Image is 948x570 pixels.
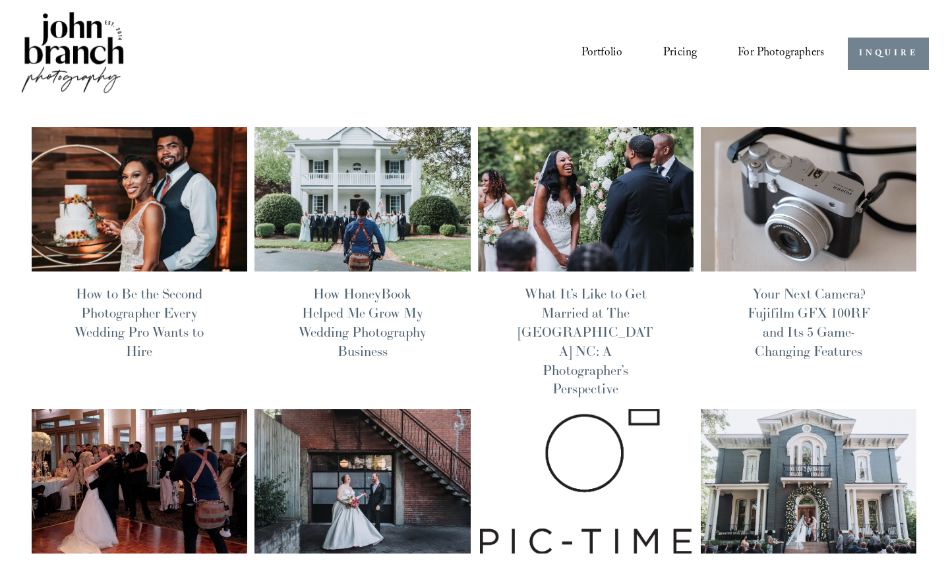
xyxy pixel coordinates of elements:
img: 5 Must-Have Wedding Photos to Capture During Couple Portraits [253,409,471,554]
a: What It’s Like to Get Married at The [GEOGRAPHIC_DATA] NC: A Photographer’s Perspective [518,285,653,397]
a: How to Be the Second Photographer Every Wedding Pro Wants to Hire [74,285,204,360]
a: How HoneyBook Helped Me Grow My Wedding Photography Business [299,285,427,360]
a: Pricing [663,42,697,67]
img: Timeless, Elegant, and Natural: Why Heights House Hotel Is Perfect for Your Wedding Photos [699,409,918,554]
img: How HoneyBook Helped Me Grow My Wedding Photography Business [253,127,471,272]
img: A New Era for Wedding Photography: How Pic-Time's Video Delivery is Changing the Game [477,409,695,554]
span: For Photographers [738,43,824,65]
img: Your Next Camera? Fujifilm GFX 100RF and Its 5 Game-Changing Features [699,127,918,272]
a: folder dropdown [738,42,824,67]
img: John Branch IV Photography [19,9,126,98]
a: INQUIRE [848,38,929,70]
a: Your Next Camera? Fujifilm GFX 100RF and Its 5 Game-Changing Features [748,285,870,360]
img: What It’s Like to Get Married at The Bradford NC: A Photographer’s Perspective [477,127,695,272]
a: Portfolio [581,42,623,67]
img: How to Be the Second Photographer Every Wedding Pro Wants to Hire [30,127,249,272]
img: Wedding Reception Flash Photography: 5 Tips to Get Better Results [30,409,249,554]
